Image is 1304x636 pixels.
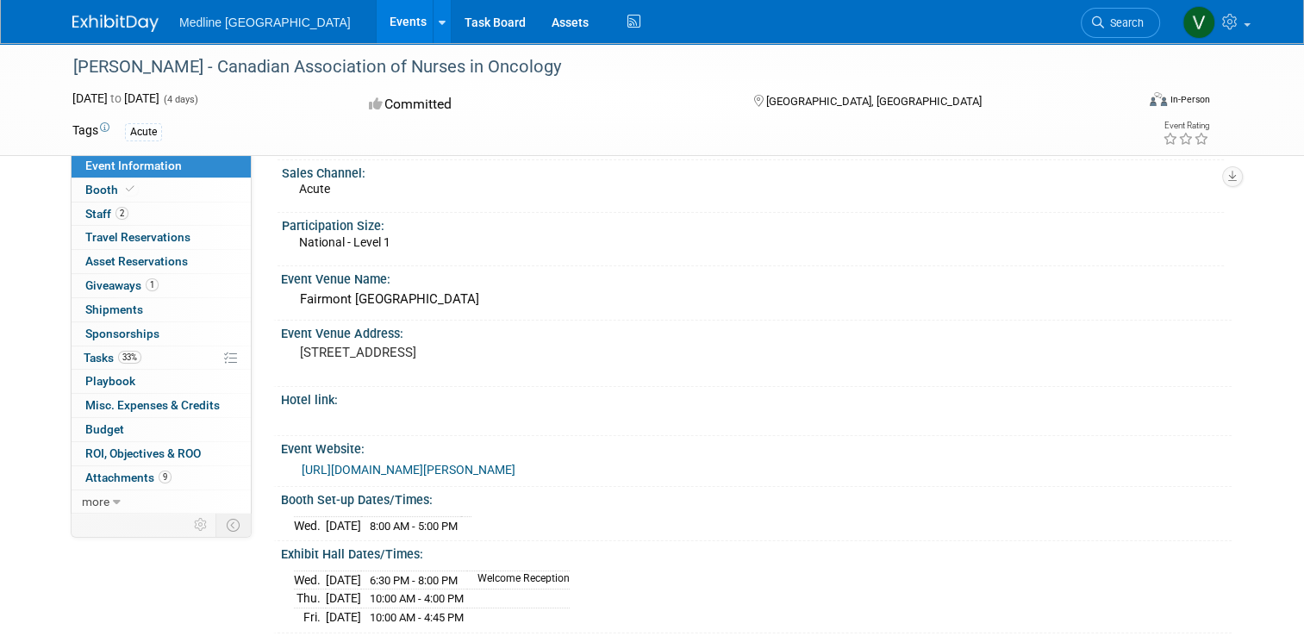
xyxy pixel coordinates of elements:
span: Booth [85,183,138,196]
div: Event Website: [281,436,1232,458]
img: ExhibitDay [72,15,159,32]
span: Asset Reservations [85,254,188,268]
img: Vahid Mohammadi [1182,6,1215,39]
div: Exhibit Hall Dates/Times: [281,541,1232,563]
div: Booth Set-up Dates/Times: [281,487,1232,508]
span: 8:00 AM - 5:00 PM [370,520,458,533]
div: [PERSON_NAME] - Canadian Association of Nurses in Oncology [67,52,1114,83]
span: ROI, Objectives & ROO [85,446,201,460]
a: more [72,490,251,514]
td: Toggle Event Tabs [216,514,252,536]
span: [GEOGRAPHIC_DATA], [GEOGRAPHIC_DATA] [766,95,982,108]
img: Format-Inperson.png [1150,92,1167,106]
a: Search [1081,8,1160,38]
span: Medline [GEOGRAPHIC_DATA] [179,16,351,29]
span: more [82,495,109,508]
a: Asset Reservations [72,250,251,273]
td: Wed. [294,571,326,589]
span: Shipments [85,302,143,316]
span: National - Level 1 [299,235,390,249]
span: 10:00 AM - 4:00 PM [370,592,464,605]
a: Playbook [72,370,251,393]
a: ROI, Objectives & ROO [72,442,251,465]
td: [DATE] [326,516,361,534]
td: Wed. [294,516,326,534]
div: Event Venue Name: [281,266,1232,288]
a: Booth [72,178,251,202]
a: Giveaways1 [72,274,251,297]
span: Playbook [85,374,135,388]
span: 9 [159,471,172,483]
span: 2 [115,207,128,220]
div: Acute [125,123,162,141]
div: Hotel link: [281,387,1232,408]
span: Event Information [85,159,182,172]
a: Sponsorships [72,322,251,346]
span: Attachments [85,471,172,484]
td: Tags [72,122,109,141]
span: 6:30 PM - 8:00 PM [370,574,458,587]
div: In-Person [1170,93,1210,106]
span: Search [1104,16,1144,29]
td: [DATE] [326,589,361,608]
span: Tasks [84,351,141,365]
span: 33% [118,351,141,364]
div: Fairmont [GEOGRAPHIC_DATA] [294,286,1219,313]
a: [URL][DOMAIN_NAME][PERSON_NAME] [302,463,515,477]
span: Staff [85,207,128,221]
span: 10:00 AM - 4:45 PM [370,611,464,624]
span: Budget [85,422,124,436]
a: Tasks33% [72,346,251,370]
a: Shipments [72,298,251,321]
a: Travel Reservations [72,226,251,249]
td: Thu. [294,589,326,608]
td: [DATE] [326,608,361,626]
a: Attachments9 [72,466,251,489]
div: Sales Channel: [282,160,1224,182]
span: (4 days) [162,94,198,105]
td: Personalize Event Tab Strip [186,514,216,536]
td: Welcome Reception [467,571,570,589]
td: Fri. [294,608,326,626]
a: Budget [72,418,251,441]
div: Participation Size: [282,213,1224,234]
span: 1 [146,278,159,291]
span: Travel Reservations [85,230,190,244]
td: [DATE] [326,571,361,589]
span: Acute [299,182,330,196]
span: Giveaways [85,278,159,292]
div: Event Venue Address: [281,321,1232,342]
div: Committed [364,90,726,120]
pre: [STREET_ADDRESS] [300,345,658,360]
a: Event Information [72,154,251,178]
span: [DATE] [DATE] [72,91,159,105]
i: Booth reservation complete [126,184,134,194]
a: Misc. Expenses & Credits [72,394,251,417]
span: Misc. Expenses & Credits [85,398,220,412]
a: Staff2 [72,203,251,226]
div: Event Format [1042,90,1210,115]
span: to [108,91,124,105]
span: Sponsorships [85,327,159,340]
div: Event Rating [1163,122,1209,130]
